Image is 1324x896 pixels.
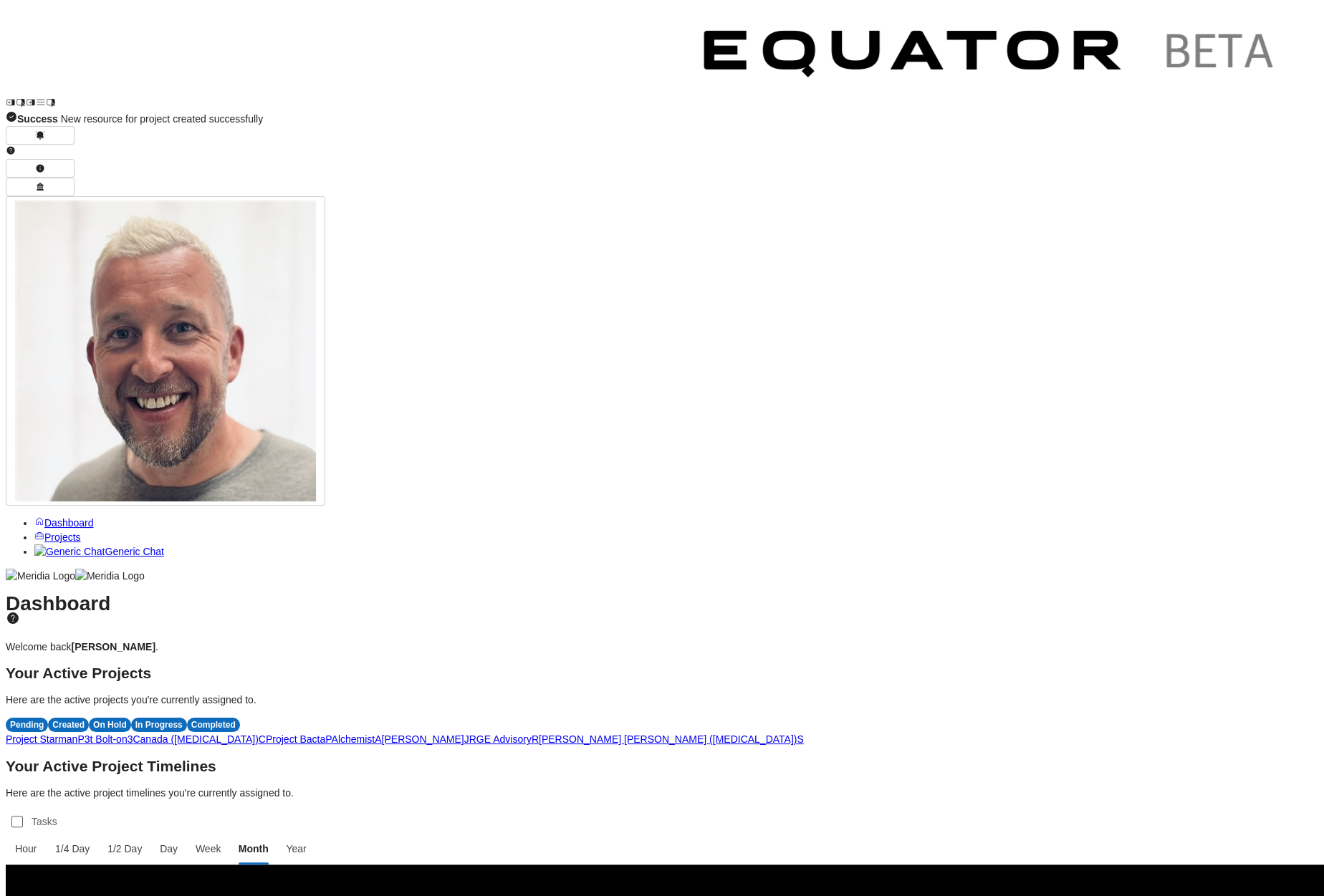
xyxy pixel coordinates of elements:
span: Year [284,842,309,856]
p: Here are the active project timelines you're currently assigned to. [6,786,1318,800]
h1: Dashboard [6,597,1318,626]
img: Customer Logo [679,6,1303,107]
a: Canada ([MEDICAL_DATA])C [133,733,265,745]
text: June [113,884,135,895]
text: August [543,884,575,895]
span: 1/2 Day [106,842,144,856]
a: Generic ChatGeneric Chat [34,546,164,557]
a: 3t Bolt-on3 [85,733,133,745]
a: [PERSON_NAME] [PERSON_NAME] ([MEDICAL_DATA])S [539,733,804,745]
span: Day [158,842,180,856]
p: Welcome back . [6,640,1318,654]
a: Projects [34,531,81,543]
img: Meridia Logo [75,569,145,583]
img: Meridia Logo [6,569,75,583]
img: Profile Icon [15,201,316,501]
p: Here are the active projects you're currently assigned to. [6,693,1318,707]
div: Completed [187,718,240,732]
span: 1/4 Day [54,842,92,856]
span: Month [237,842,270,856]
a: AlchemistA [331,733,381,745]
a: Project BactaP [266,733,332,745]
strong: [PERSON_NAME] [72,641,155,652]
span: R [532,733,539,745]
span: 3 [128,733,133,745]
text: October [973,884,1009,895]
div: In Progress [131,718,187,732]
span: Hour [13,842,39,856]
span: S [797,733,803,745]
span: P [77,733,84,745]
img: Generic Chat [34,544,105,559]
a: RGE AdvisoryR [469,733,539,745]
span: Dashboard [44,517,94,529]
text: 2025 [221,872,243,883]
text: July [328,884,346,895]
span: J [464,733,469,745]
span: Generic Chat [105,546,163,557]
text: September [758,884,807,895]
a: Project StarmanP [6,733,85,745]
div: Created [48,718,89,732]
span: P [325,733,331,745]
a: Dashboard [34,517,94,529]
h2: Your Active Projects [6,666,1318,680]
a: [PERSON_NAME]J [382,733,469,745]
div: Pending [6,718,48,732]
span: C [259,733,266,745]
text: November [1188,884,1234,895]
span: A [375,733,381,745]
span: New resource for project created successfully [17,113,263,125]
div: On Hold [89,718,131,732]
label: Tasks [29,809,63,834]
img: Customer Logo [56,6,679,107]
span: Projects [44,531,81,543]
h2: Your Active Project Timelines [6,759,1318,774]
span: Week [193,842,222,856]
strong: Success [17,113,58,125]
